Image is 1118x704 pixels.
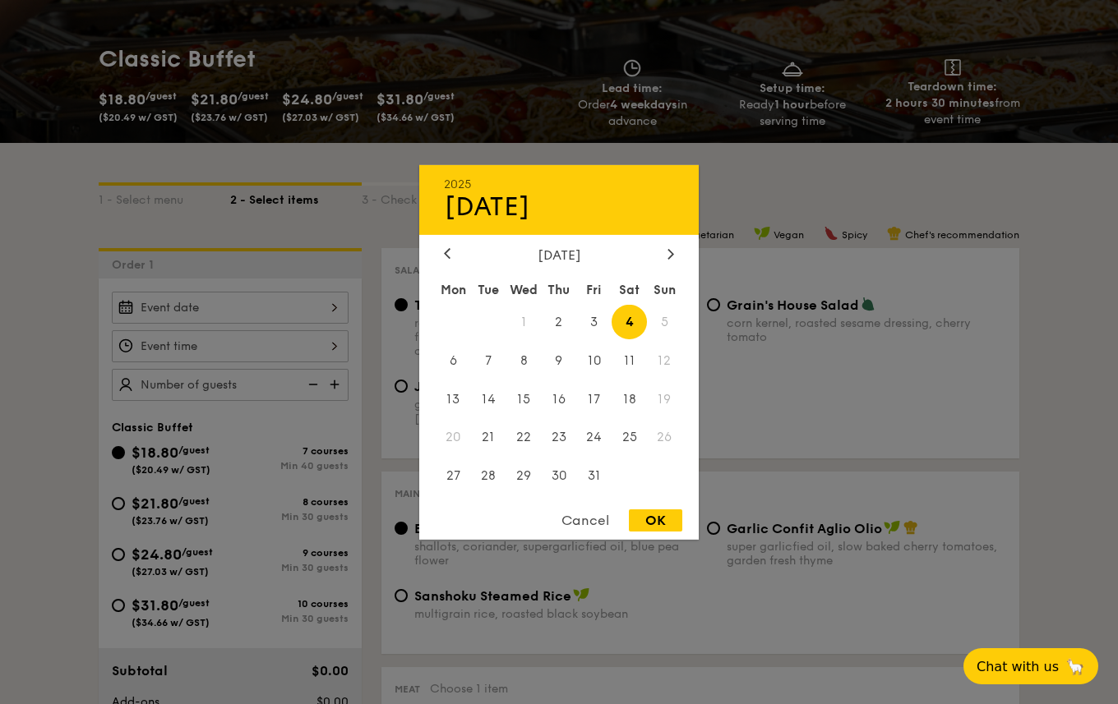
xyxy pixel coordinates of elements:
[1065,657,1085,676] span: 🦙
[506,420,542,455] span: 22
[542,274,577,304] div: Thu
[506,274,542,304] div: Wed
[471,458,506,494] span: 28
[612,274,647,304] div: Sat
[506,381,542,416] span: 15
[542,381,577,416] span: 16
[576,304,612,339] span: 3
[576,420,612,455] span: 24
[647,274,682,304] div: Sun
[576,458,612,494] span: 31
[436,343,471,378] span: 6
[647,304,682,339] span: 5
[436,274,471,304] div: Mon
[647,420,682,455] span: 26
[977,659,1059,674] span: Chat with us
[612,343,647,378] span: 11
[436,458,471,494] span: 27
[444,191,674,222] div: [DATE]
[647,381,682,416] span: 19
[506,343,542,378] span: 8
[471,381,506,416] span: 14
[963,648,1098,684] button: Chat with us🦙
[471,274,506,304] div: Tue
[545,509,626,531] div: Cancel
[629,509,682,531] div: OK
[542,420,577,455] span: 23
[647,343,682,378] span: 12
[471,420,506,455] span: 21
[444,177,674,191] div: 2025
[576,381,612,416] span: 17
[542,304,577,339] span: 2
[436,420,471,455] span: 20
[612,304,647,339] span: 4
[576,274,612,304] div: Fri
[612,420,647,455] span: 25
[542,343,577,378] span: 9
[506,458,542,494] span: 29
[612,381,647,416] span: 18
[506,304,542,339] span: 1
[542,458,577,494] span: 30
[576,343,612,378] span: 10
[444,246,674,262] div: [DATE]
[471,343,506,378] span: 7
[436,381,471,416] span: 13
